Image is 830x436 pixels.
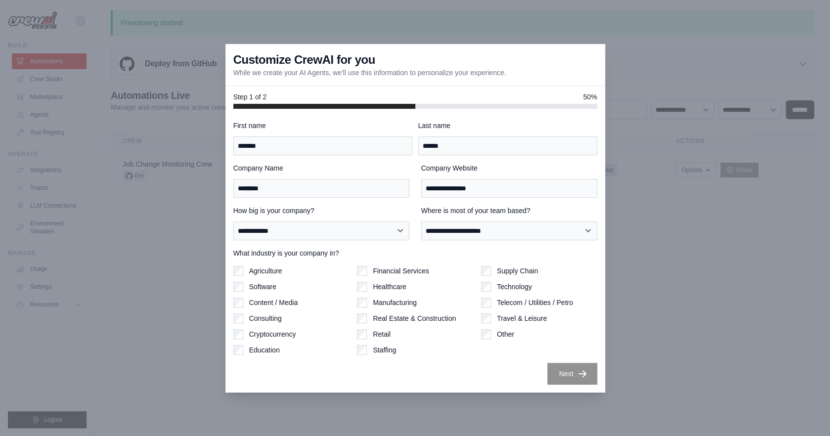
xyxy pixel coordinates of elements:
[249,329,296,339] label: Cryptocurrency
[373,298,417,307] label: Manufacturing
[373,345,396,355] label: Staffing
[373,329,391,339] label: Retail
[497,298,573,307] label: Telecom / Utilities / Petro
[583,92,597,102] span: 50%
[249,345,280,355] label: Education
[233,248,597,258] label: What industry is your company in?
[497,329,514,339] label: Other
[249,282,276,292] label: Software
[249,266,282,276] label: Agriculture
[373,282,406,292] label: Healthcare
[233,68,506,78] p: While we create your AI Agents, we'll use this information to personalize your experience.
[233,92,267,102] span: Step 1 of 2
[249,313,282,323] label: Consulting
[373,313,456,323] label: Real Estate & Construction
[233,206,409,216] label: How big is your company?
[233,163,409,173] label: Company Name
[233,121,412,131] label: First name
[249,298,298,307] label: Content / Media
[373,266,429,276] label: Financial Services
[497,313,547,323] label: Travel & Leisure
[497,282,532,292] label: Technology
[233,52,375,68] h3: Customize CrewAI for you
[497,266,538,276] label: Supply Chain
[418,121,597,131] label: Last name
[421,206,597,216] label: Where is most of your team based?
[421,163,597,173] label: Company Website
[547,363,597,385] button: Next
